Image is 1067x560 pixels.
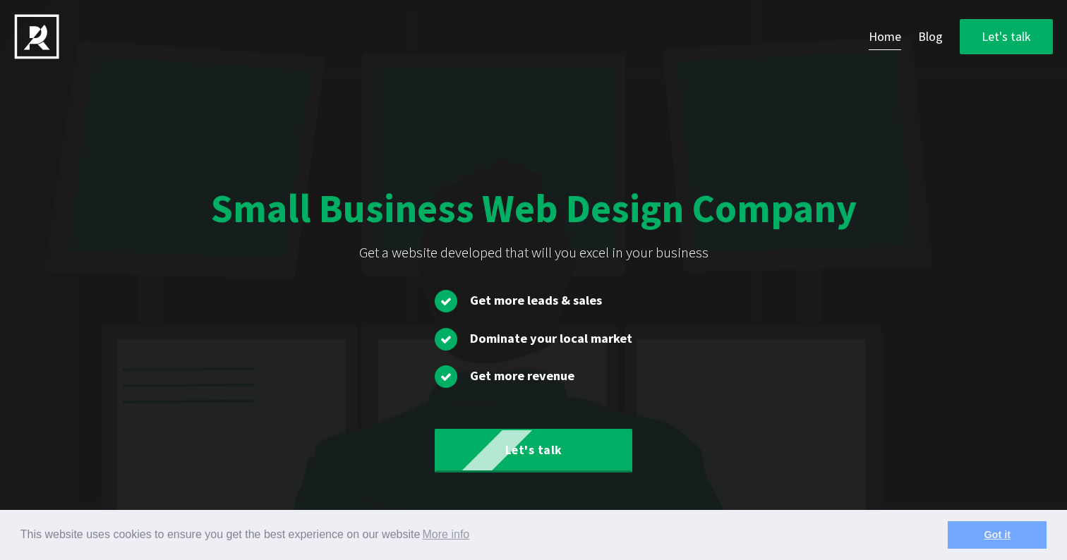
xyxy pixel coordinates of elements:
img: PROGMATIQ - web design and web development company [14,14,59,59]
div: Small Business Web Design Company [211,183,857,234]
span: This website uses cookies to ensure you get the best experience on our website [20,524,948,545]
a: learn more about cookies [420,524,471,545]
a: Let's talk [435,429,632,473]
div: Get a website developed that will you excel in your business [359,241,709,264]
a: Blog [918,23,943,51]
a: Let's talk [960,19,1053,55]
span: Get more leads & sales [470,292,602,308]
span: Get more revenue [470,367,574,384]
a: Home [869,23,901,51]
span: Dominate your local market [470,330,632,346]
a: dismiss cookie message [948,521,1047,549]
